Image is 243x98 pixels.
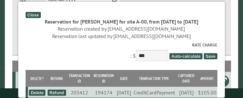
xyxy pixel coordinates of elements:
[176,70,197,87] th: Captured Date
[26,12,41,18] div: Close
[197,70,217,87] th: Amount
[169,53,202,59] span: Auto-calculate
[92,70,116,87] th: Reservation ID
[26,18,218,25] div: Reservation for [PERSON_NAME] for site A-00, from [DATE] to [DATE]
[29,90,46,96] div: Delete
[116,70,132,87] th: Date
[48,90,66,96] div: Refund
[133,70,176,87] th: Transaction Type
[26,25,218,32] div: Reservation created by [EMAIL_ADDRESS][DOMAIN_NAME]
[204,53,217,59] span: Save
[67,70,92,87] th: Transaction ID
[47,70,67,87] th: Refund
[28,70,46,87] th: Delete?
[26,33,218,40] div: Reservation last updated by [EMAIL_ADDRESS][DOMAIN_NAME]
[26,42,218,63] div: : $
[16,61,34,72] th: Site
[26,42,218,48] label: Rate Charge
